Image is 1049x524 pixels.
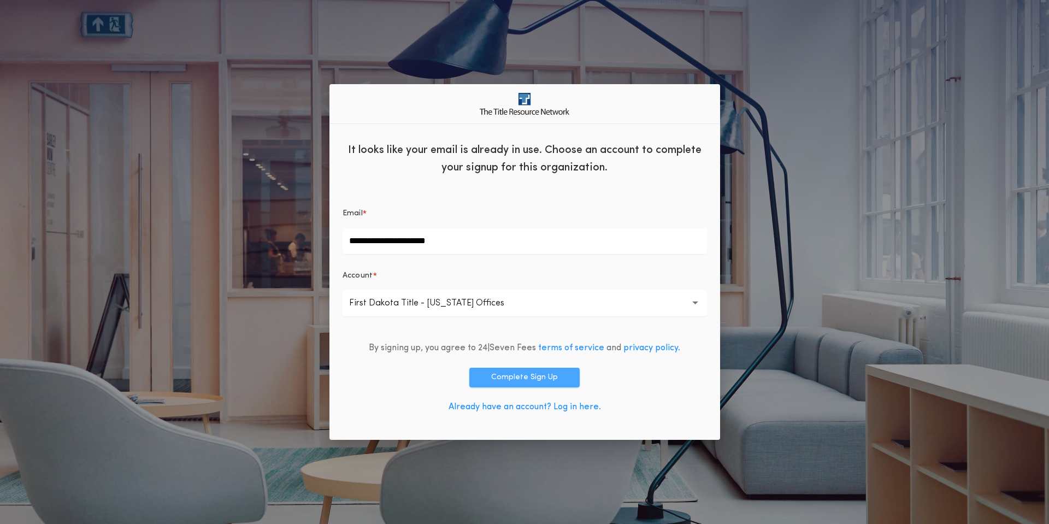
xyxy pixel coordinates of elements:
[623,344,680,352] a: privacy policy.
[369,342,680,355] div: By signing up, you agree to 24|Seven Fees and
[449,403,601,411] a: Already have an account? Log in here.
[538,344,604,352] a: terms of service
[349,297,522,310] p: First Dakota Title - [US_STATE] Offices
[480,93,569,114] img: logo
[343,228,707,254] input: Email*
[329,133,720,182] div: It looks like your email is already in use. Choose an account to complete your signup for this or...
[343,270,373,281] p: Account
[343,208,363,219] p: Email
[343,290,707,316] button: First Dakota Title - [US_STATE] Offices
[469,368,580,387] button: Complete Sign Up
